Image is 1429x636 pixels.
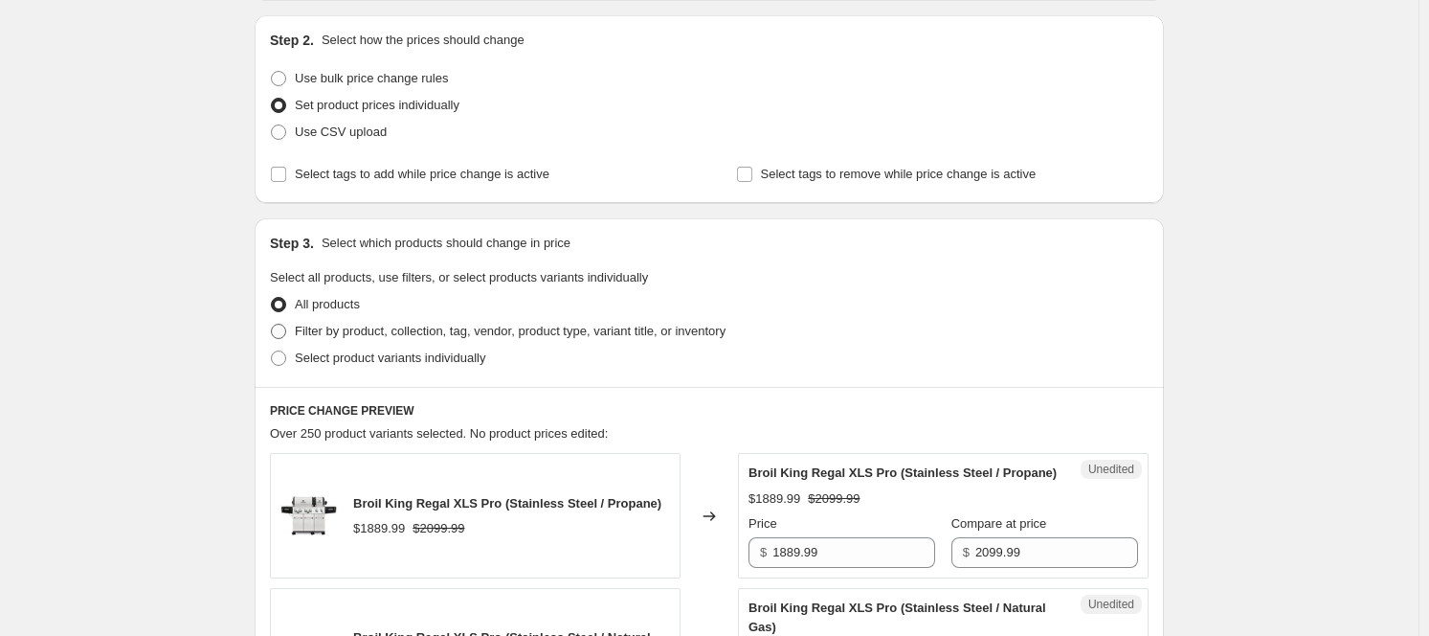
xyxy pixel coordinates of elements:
[951,516,1047,531] span: Compare at price
[322,234,570,253] p: Select which products should change in price
[270,31,314,50] h2: Step 2.
[748,466,1057,480] span: Broil King Regal XLS Pro (Stainless Steel / Propane)
[295,324,726,338] span: Filter by product, collection, tag, vendor, product type, variant title, or inventory
[760,545,767,559] span: $
[270,403,1149,419] h6: PRICE CHANGE PREVIEW
[270,270,648,284] span: Select all products, use filters, or select products variants individually
[748,489,800,509] div: $1889.99
[270,426,608,441] span: Over 250 product variants selected. No product prices edited:
[295,297,360,311] span: All products
[748,601,1046,634] span: Broil King Regal XLS Pro (Stainless Steel / Natural Gas)
[295,167,549,181] span: Select tags to add while price change is active
[353,519,405,538] div: $1889.99
[322,31,525,50] p: Select how the prices should change
[353,496,661,511] span: Broil King Regal XLS Pro (Stainless Steel / Propane)
[808,489,860,509] strike: $2099.99
[1088,597,1134,612] span: Unedited
[761,167,1037,181] span: Select tags to remove while price change is active
[295,351,485,365] span: Select product variants individually
[1088,462,1134,477] span: Unedited
[748,516,777,531] span: Price
[270,234,314,253] h2: Step 3.
[295,71,448,85] span: Use bulk price change rules
[413,519,464,538] strike: $2099.99
[963,545,970,559] span: $
[295,98,459,112] span: Set product prices individually
[280,488,338,545] img: 957344-7_REGAL_XLS_PRO_01_4c40c3c9-cb1e-4817-9612-62688311e40f_80x.jpg
[295,125,387,139] span: Use CSV upload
